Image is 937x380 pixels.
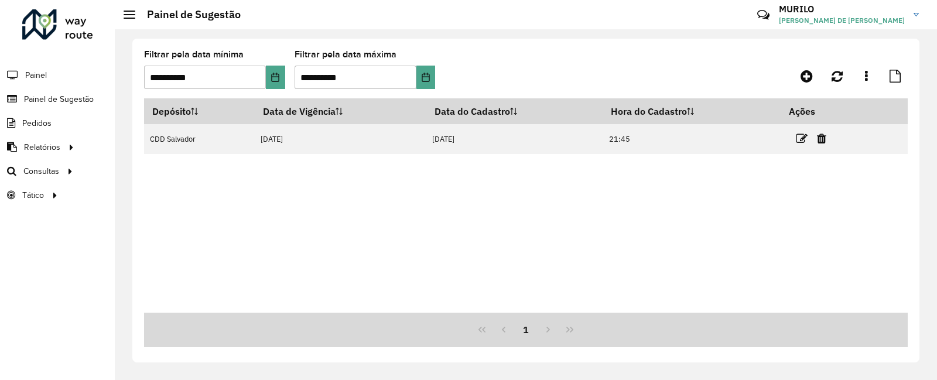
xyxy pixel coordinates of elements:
th: Data do Cadastro [426,99,603,124]
td: [DATE] [426,124,603,154]
th: Ações [781,99,851,124]
span: Consultas [23,165,59,177]
th: Hora do Cadastro [603,99,781,124]
span: Painel de Sugestão [24,93,94,105]
th: Data de Vigência [255,99,426,124]
button: Choose Date [266,66,285,89]
span: Painel [25,69,47,81]
span: Pedidos [22,117,52,129]
span: [PERSON_NAME] DE [PERSON_NAME] [779,15,905,26]
label: Filtrar pela data mínima [144,47,244,61]
button: 1 [515,319,537,341]
a: Excluir [817,131,826,146]
th: Depósito [144,99,255,124]
h3: MURILO [779,4,905,15]
td: [DATE] [255,124,426,154]
td: CDD Salvador [144,124,255,154]
label: Filtrar pela data máxima [295,47,396,61]
span: Relatórios [24,141,60,153]
h2: Painel de Sugestão [135,8,241,21]
td: 21:45 [603,124,781,154]
button: Choose Date [416,66,435,89]
a: Contato Rápido [751,2,776,28]
span: Tático [22,189,44,201]
a: Editar [796,131,808,146]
